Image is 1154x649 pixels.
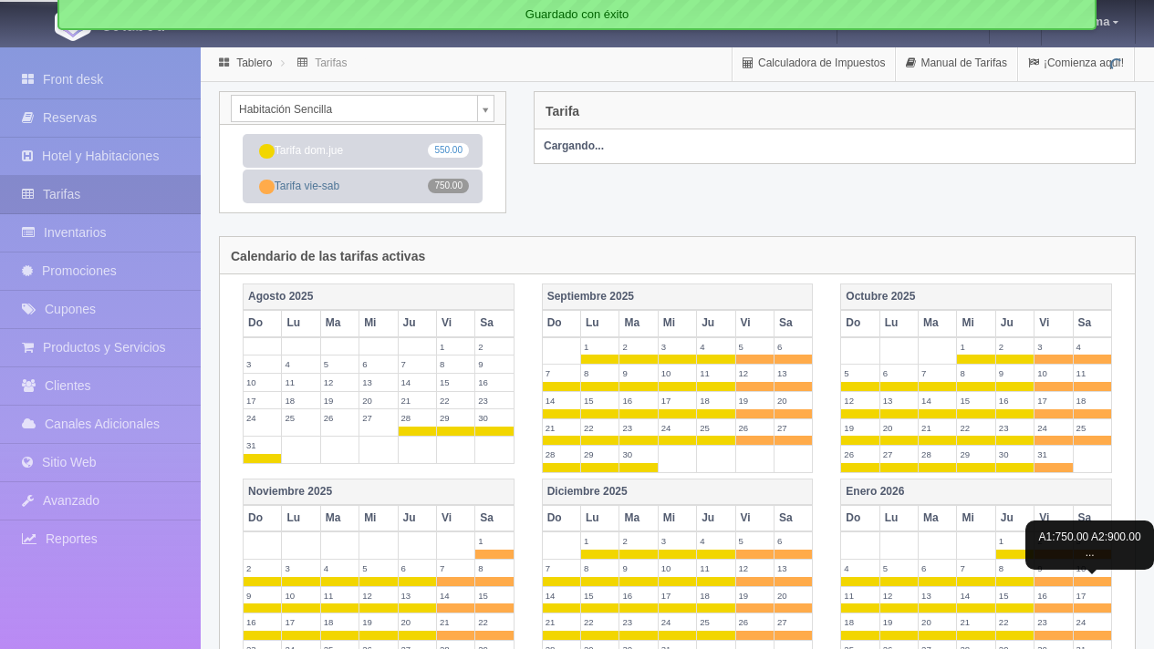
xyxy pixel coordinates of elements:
label: 1 [996,532,1034,550]
label: 3 [1034,338,1072,355]
label: 11 [321,587,359,604]
label: 30 [619,446,657,463]
th: Ma [320,310,359,336]
label: 8 [996,560,1034,577]
th: Ma [619,310,658,336]
th: Vi [735,310,774,336]
label: 5 [880,560,918,577]
label: 19 [736,392,774,409]
label: 21 [543,613,580,631]
label: 13 [775,365,812,382]
label: 9 [996,365,1034,382]
label: 29 [437,409,474,427]
th: Sa [475,505,514,531]
label: 5 [321,355,359,373]
label: 23 [996,419,1034,437]
label: 6 [880,365,918,382]
label: 18 [1074,392,1111,409]
label: 6 [919,560,956,577]
label: 28 [919,446,956,463]
th: Ju [398,310,436,336]
label: 7 [543,365,580,382]
label: 11 [697,560,734,577]
label: 4 [321,560,359,577]
label: 7 [437,560,474,577]
label: 22 [996,613,1034,631]
label: 12 [880,587,918,604]
label: 24 [659,419,696,437]
label: 18 [282,392,319,409]
label: 5 [736,338,774,355]
label: 12 [841,392,878,409]
h4: Tarifa [546,105,579,118]
img: Getabed [55,5,91,41]
label: 7 [919,365,956,382]
label: 13 [359,374,397,391]
label: 11 [697,365,734,382]
label: 12 [359,587,397,604]
label: 16 [1034,587,1072,604]
strong: Cargando... [544,139,604,152]
th: Mi [658,505,696,531]
label: 24 [244,409,281,427]
label: 14 [957,587,994,604]
label: 4 [1074,338,1111,355]
a: Manual de Tarifas [896,46,1017,81]
label: 11 [1074,365,1111,382]
label: 17 [244,392,281,409]
th: Vi [735,505,774,531]
h4: Calendario de las tarifas activas [231,250,425,263]
label: 14 [543,587,580,604]
label: 2 [244,560,281,577]
label: 13 [399,587,436,604]
label: 16 [619,392,657,409]
label: 30 [475,409,513,427]
label: 6 [775,338,812,355]
label: 13 [775,560,812,577]
th: Lu [282,505,320,531]
label: 15 [957,392,994,409]
label: 10 [244,374,281,391]
th: Lu [581,310,619,336]
label: 2 [619,532,657,550]
label: 5 [359,560,397,577]
label: 9 [619,365,657,382]
label: 16 [619,587,657,604]
th: Sa [1073,310,1111,336]
th: Noviembre 2025 [244,479,515,506]
label: 15 [581,587,619,604]
label: 19 [736,587,774,604]
th: Do [542,310,580,336]
label: 23 [619,613,657,631]
th: Sa [774,505,812,531]
label: 29 [581,446,619,463]
label: 27 [880,446,918,463]
th: Lu [879,310,918,336]
label: 22 [437,392,474,409]
label: 29 [957,446,994,463]
label: 20 [399,613,436,631]
label: 14 [919,392,956,409]
label: 7 [543,560,580,577]
label: 10 [659,560,696,577]
th: Octubre 2025 [841,284,1112,311]
label: 13 [919,587,956,604]
label: 15 [996,587,1034,604]
label: 28 [543,446,580,463]
label: 6 [399,560,436,577]
label: 4 [841,560,878,577]
label: 2 [475,338,513,355]
label: 28 [399,409,436,427]
th: Septiembre 2025 [542,284,813,311]
label: 21 [957,613,994,631]
label: 4 [697,532,734,550]
label: 26 [736,613,774,631]
label: 9 [475,355,513,373]
label: 3 [282,560,319,577]
label: 4 [282,355,319,373]
label: 1 [475,532,513,550]
label: 20 [775,587,812,604]
th: Vi [436,310,474,336]
label: 8 [475,560,513,577]
label: 25 [697,613,734,631]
